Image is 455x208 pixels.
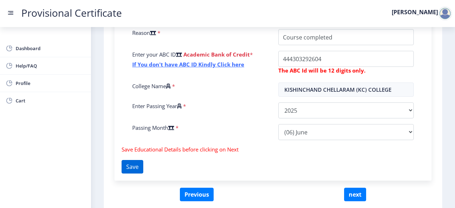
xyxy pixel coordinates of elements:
[16,62,85,70] span: Help/FAQ
[122,160,143,174] button: Save
[180,188,214,201] button: Previous
[132,82,171,90] label: College Name
[132,29,156,36] label: Reason
[16,44,85,53] span: Dashboard
[14,9,129,17] a: Provisional Certificate
[132,51,182,58] label: Enter your ABC ID
[132,61,244,68] a: If You don't have ABC ID Kindly Click here
[392,9,438,15] label: [PERSON_NAME]
[16,79,85,87] span: Profile
[278,51,414,67] input: ABC ID
[16,96,85,105] span: Cart
[183,51,250,58] b: Academic Bank of Credit
[278,29,414,45] input: Reason
[344,188,366,201] button: next
[278,67,365,74] b: The ABC Id will be 12 digits only.
[132,124,174,131] label: Passing Month
[278,82,414,97] input: Select College Name
[122,146,239,153] span: Save Educational Details before clicking on Next
[132,102,182,110] label: Enter Passing Year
